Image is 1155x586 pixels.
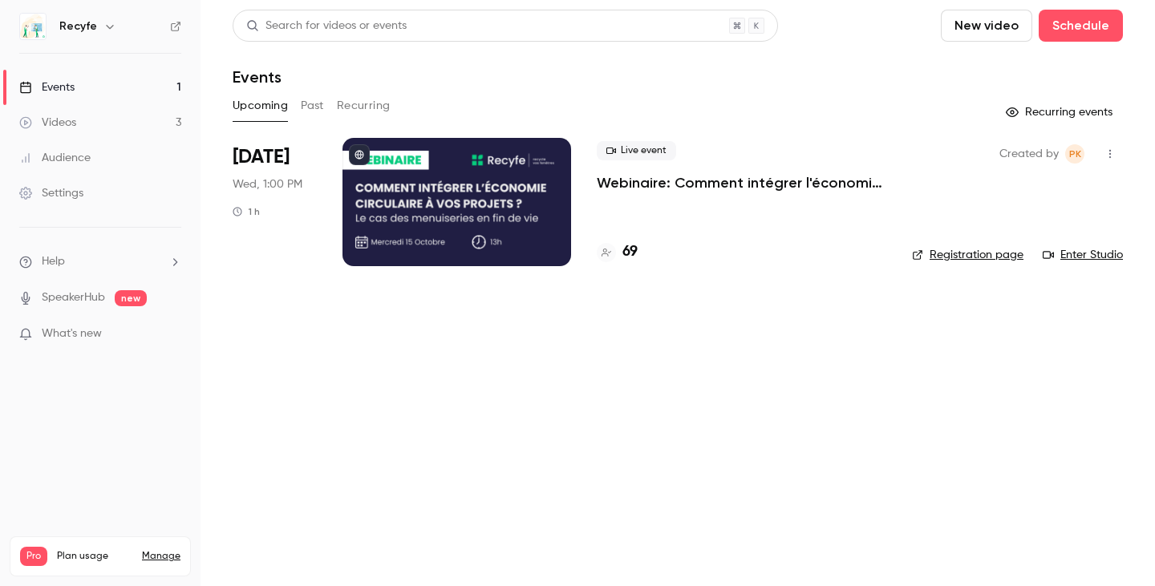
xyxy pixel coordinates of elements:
[19,253,181,270] li: help-dropdown-opener
[19,115,76,131] div: Videos
[622,241,638,263] h4: 69
[42,289,105,306] a: SpeakerHub
[233,205,260,218] div: 1 h
[597,173,886,192] a: Webinaire: Comment intégrer l'économie circulaire dans vos projets ?
[233,176,302,192] span: Wed, 1:00 PM
[597,141,676,160] span: Live event
[1039,10,1123,42] button: Schedule
[1043,247,1123,263] a: Enter Studio
[42,253,65,270] span: Help
[301,93,324,119] button: Past
[20,14,46,39] img: Recyfe
[1069,144,1081,164] span: PK
[57,550,132,563] span: Plan usage
[19,185,83,201] div: Settings
[142,550,180,563] a: Manage
[115,290,147,306] span: new
[337,93,391,119] button: Recurring
[233,138,317,266] div: Oct 15 Wed, 1:00 PM (Europe/Paris)
[19,79,75,95] div: Events
[59,18,97,34] h6: Recyfe
[912,247,1023,263] a: Registration page
[999,99,1123,125] button: Recurring events
[1065,144,1084,164] span: Pauline KATCHAVENDA
[233,67,282,87] h1: Events
[597,241,638,263] a: 69
[941,10,1032,42] button: New video
[233,144,290,170] span: [DATE]
[42,325,102,342] span: What's new
[999,144,1059,164] span: Created by
[19,150,91,166] div: Audience
[246,18,407,34] div: Search for videos or events
[233,93,288,119] button: Upcoming
[20,547,47,566] span: Pro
